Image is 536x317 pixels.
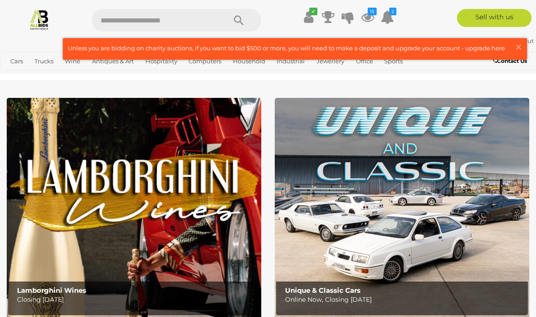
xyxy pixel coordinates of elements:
a: ✔ [302,9,315,25]
b: Contact Us [493,57,527,64]
span: × [514,38,523,56]
a: Bmh885 [472,37,505,44]
i: 2 [389,8,396,15]
a: [GEOGRAPHIC_DATA] [7,69,78,84]
p: Closing [DATE] [17,294,255,305]
img: Allbids.com.au [29,9,50,30]
a: Sign Out [508,37,534,44]
a: Antiques & Art [88,54,137,69]
a: 2 [381,9,394,25]
a: Jewellery [313,54,348,69]
a: Cars [7,54,26,69]
a: Wine [61,54,84,69]
a: Computers [185,54,225,69]
a: 15 [361,9,374,25]
a: Sports [381,54,406,69]
a: Trucks [31,54,57,69]
strong: Bmh885 [472,37,503,44]
a: Hospitality [142,54,181,69]
b: Lamborghini Wines [17,286,86,295]
a: Contact Us [493,56,529,66]
i: 15 [368,8,377,15]
a: Industrial [273,54,308,69]
a: Sell with us [457,9,532,27]
i: ✔ [309,8,317,15]
a: Office [352,54,377,69]
p: Online Now, Closing [DATE] [285,294,523,305]
b: Unique & Classic Cars [285,286,360,295]
span: | [505,37,506,44]
button: Search [216,9,261,31]
a: Household [229,54,269,69]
